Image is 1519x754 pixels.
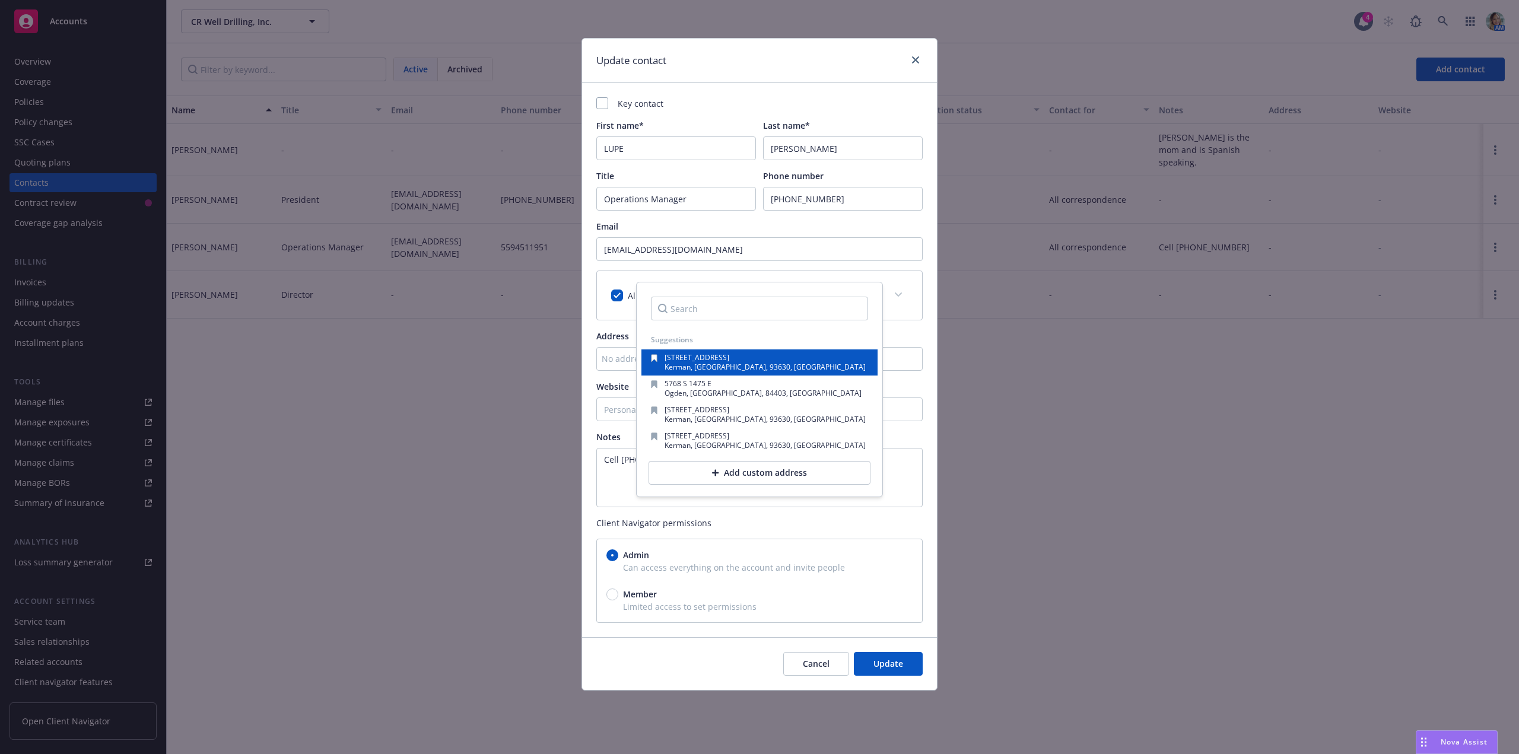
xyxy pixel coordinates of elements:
[641,428,878,454] button: [STREET_ADDRESS]Kerman, [GEOGRAPHIC_DATA], 93630, [GEOGRAPHIC_DATA]
[597,271,922,320] div: All correspondence
[665,362,866,372] span: Kerman, [GEOGRAPHIC_DATA], 93630, [GEOGRAPHIC_DATA]
[763,187,923,211] input: (xxx) xxx-xxx
[873,658,903,669] span: Update
[596,347,923,371] button: No address selected
[596,221,618,232] span: Email
[1416,731,1431,753] div: Drag to move
[628,290,705,301] span: All correspondence
[803,658,830,669] span: Cancel
[596,136,756,160] input: First Name
[596,187,756,211] input: e.g. CFO
[596,448,923,507] textarea: Cell [PHONE_NUMBER]
[596,120,644,131] span: First name*
[783,652,849,676] button: Cancel
[596,330,629,342] span: Address
[606,600,913,613] span: Limited access to set permissions
[596,431,621,443] span: Notes
[1416,730,1498,754] button: Nova Assist
[596,381,629,392] span: Website
[596,517,923,529] span: Client Navigator permissions
[1441,737,1488,747] span: Nova Assist
[651,335,868,345] div: Suggestions
[763,170,824,182] span: Phone number
[649,461,870,485] button: Add custom address
[665,440,866,450] span: Kerman, [GEOGRAPHIC_DATA], 93630, [GEOGRAPHIC_DATA]
[596,97,923,110] div: Key contact
[606,549,618,561] input: Admin
[665,405,729,415] span: [STREET_ADDRESS]
[854,652,923,676] button: Update
[641,349,878,376] button: [STREET_ADDRESS]Kerman, [GEOGRAPHIC_DATA], 93630, [GEOGRAPHIC_DATA]
[602,352,905,365] div: No address selected
[623,588,657,600] span: Member
[641,402,878,428] button: [STREET_ADDRESS]Kerman, [GEOGRAPHIC_DATA], 93630, [GEOGRAPHIC_DATA]
[665,431,729,441] span: [STREET_ADDRESS]
[665,378,711,389] span: 5768 S 1475 E
[596,237,923,261] input: example@email.com
[651,297,868,320] input: Search
[665,388,862,398] span: Ogden, [GEOGRAPHIC_DATA], 84403, [GEOGRAPHIC_DATA]
[763,120,810,131] span: Last name*
[623,549,649,561] span: Admin
[596,53,666,68] h1: Update contact
[596,170,614,182] span: Title
[606,561,913,574] span: Can access everything on the account and invite people
[606,588,618,600] input: Member
[665,352,729,362] span: [STREET_ADDRESS]
[763,136,923,160] input: Last Name
[641,376,878,402] button: 5768 S 1475 EOgden, [GEOGRAPHIC_DATA], 84403, [GEOGRAPHIC_DATA]
[665,414,866,424] span: Kerman, [GEOGRAPHIC_DATA], 93630, [GEOGRAPHIC_DATA]
[596,397,923,421] input: Personal website (optional)
[908,53,923,67] a: close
